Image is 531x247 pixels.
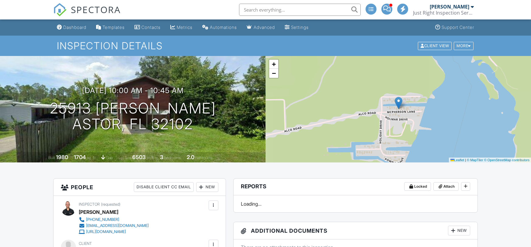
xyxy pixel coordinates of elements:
img: Marker [395,97,402,109]
a: SPECTORA [53,8,121,21]
h3: Additional Documents [234,222,478,239]
span: | [465,158,466,162]
div: [PHONE_NUMBER] [86,217,119,222]
div: More [454,42,474,50]
a: © OpenStreetMap contributors [484,158,529,162]
a: [URL][DOMAIN_NAME] [79,229,149,235]
div: Advanced [254,25,275,30]
div: 1704 [74,154,86,160]
div: Automations [210,25,237,30]
a: Leaflet [450,158,464,162]
a: [EMAIL_ADDRESS][DOMAIN_NAME] [79,223,149,229]
a: Settings [282,22,311,33]
span: bathrooms [195,155,213,160]
div: 6503 [132,154,146,160]
div: Contacts [141,25,161,30]
div: Templates [102,25,125,30]
div: [PERSON_NAME] [430,4,469,10]
div: 3 [160,154,163,160]
span: Inspector [79,202,100,207]
input: Search everything... [239,4,361,16]
a: Metrics [168,22,195,33]
div: [EMAIL_ADDRESS][DOMAIN_NAME] [86,223,149,228]
div: [URL][DOMAIN_NAME] [86,229,126,234]
div: Dashboard [63,25,86,30]
a: Zoom out [269,69,278,78]
div: 1980 [56,154,68,160]
div: Support Center [442,25,474,30]
a: Dashboard [54,22,89,33]
span: Built [48,155,55,160]
a: Automations (Advanced) [200,22,239,33]
a: [PHONE_NUMBER] [79,217,149,223]
span: sq. ft. [87,155,95,160]
div: Client View [418,42,452,50]
span: slab [106,155,113,160]
img: The Best Home Inspection Software - Spectora [53,3,67,16]
h1: Inspection Details [57,40,474,51]
span: Client [79,241,92,246]
a: Client View [417,43,453,48]
a: © MapTiler [467,158,483,162]
span: sq.ft. [147,155,154,160]
div: Settings [291,25,309,30]
div: Metrics [177,25,193,30]
h3: [DATE] 10:00 am - 10:45 am [82,86,184,95]
div: New [196,182,218,192]
div: [PERSON_NAME] [79,207,118,217]
span: SPECTORA [71,3,121,16]
span: − [272,69,276,77]
a: Templates [94,22,127,33]
span: + [272,60,276,68]
h3: People [54,179,226,196]
h1: 25913 [PERSON_NAME] Astor, FL 32102 [50,100,216,133]
span: Lot Size [119,155,131,160]
div: Disable Client CC Email [134,182,194,192]
span: (requested) [101,202,120,207]
div: Just Right Inspection Services LLC [413,10,474,16]
a: Support Center [433,22,477,33]
div: 2.0 [187,154,194,160]
a: Zoom in [269,60,278,69]
a: Contacts [132,22,163,33]
a: Advanced [244,22,277,33]
div: New [448,226,470,235]
span: bedrooms [164,155,181,160]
